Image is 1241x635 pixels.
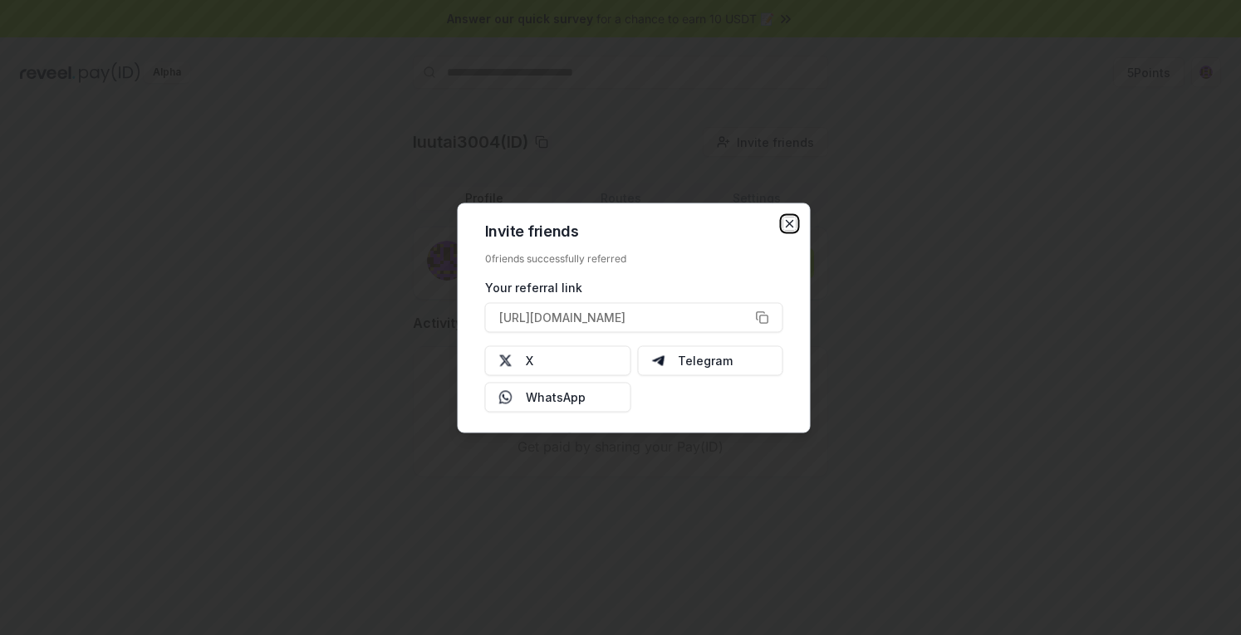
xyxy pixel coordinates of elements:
h2: Invite friends [485,223,783,238]
img: Telegram [651,354,665,367]
button: Telegram [637,345,783,375]
span: [URL][DOMAIN_NAME] [499,309,625,326]
button: [URL][DOMAIN_NAME] [485,302,783,332]
div: Your referral link [485,278,783,296]
img: Whatsapp [499,390,513,403]
button: WhatsApp [485,382,631,412]
div: 0 friends successfully referred [485,252,783,265]
img: X [499,354,513,367]
button: X [485,345,631,375]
